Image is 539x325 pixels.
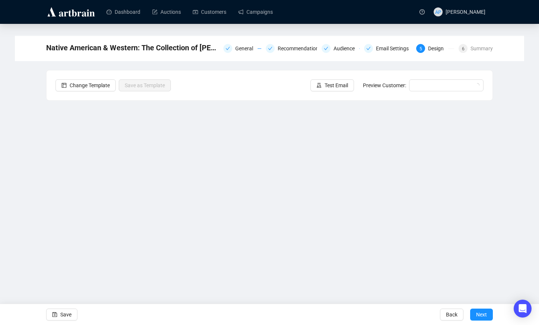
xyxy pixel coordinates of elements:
[462,46,465,51] span: 6
[428,44,448,53] div: Design
[235,44,258,53] div: General
[366,46,371,51] span: check
[325,81,348,89] span: Test Email
[324,46,328,51] span: check
[440,309,463,321] button: Back
[46,6,96,18] img: logo
[316,83,322,88] span: experiment
[46,309,77,321] button: Save
[310,79,354,91] button: Test Email
[470,309,493,321] button: Next
[52,312,57,317] span: save
[119,79,171,91] button: Save as Template
[226,46,230,51] span: check
[60,304,71,325] span: Save
[278,44,326,53] div: Recommendations
[268,46,272,51] span: check
[446,9,485,15] span: [PERSON_NAME]
[70,81,110,89] span: Change Template
[363,82,406,88] span: Preview Customer:
[266,44,317,53] div: Recommendations
[476,304,487,325] span: Next
[46,42,219,54] span: Native American & Western: The Collection of James and Joyce Huber Campaign
[152,2,181,22] a: Auctions
[471,44,493,53] div: Summary
[364,44,412,53] div: Email Settings
[55,79,116,91] button: Change Template
[106,2,140,22] a: Dashboard
[420,46,422,51] span: 5
[61,83,67,88] span: layout
[459,44,493,53] div: 6Summary
[193,2,226,22] a: Customers
[514,300,532,318] div: Open Intercom Messenger
[475,83,479,88] span: loading
[435,8,441,16] span: AP
[223,44,261,53] div: General
[446,304,457,325] span: Back
[416,44,454,53] div: 5Design
[238,2,273,22] a: Campaigns
[420,9,425,15] span: question-circle
[322,44,360,53] div: Audience
[334,44,359,53] div: Audience
[376,44,413,53] div: Email Settings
